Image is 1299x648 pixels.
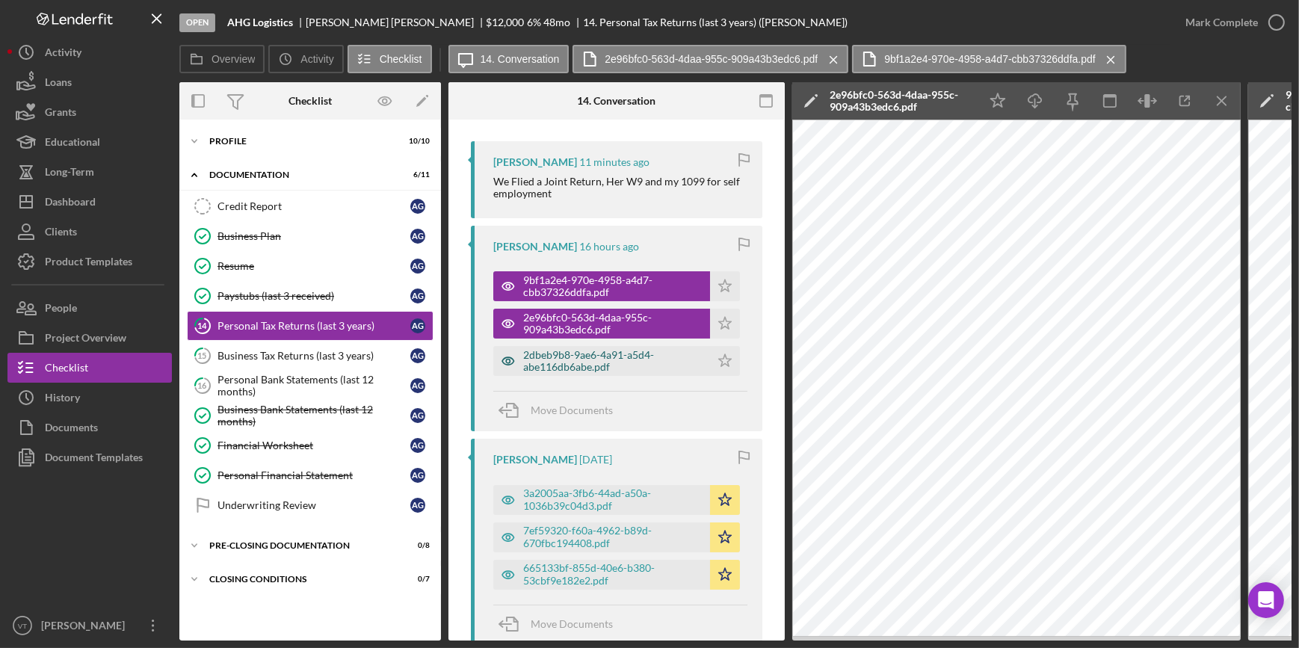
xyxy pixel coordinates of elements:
div: 3a2005aa-3fb6-44ad-a50a-1036b39c04d3.pdf [523,487,703,511]
div: 48 mo [543,16,570,28]
div: [PERSON_NAME] [37,611,135,644]
a: ResumeAG [187,251,433,281]
div: A G [410,229,425,244]
div: [PERSON_NAME] [493,156,577,168]
div: We Flied a Joint Return, Her W9 and my 1099 for self employment [493,176,747,200]
div: Loans [45,67,72,101]
div: History [45,383,80,416]
a: Product Templates [7,247,172,277]
div: [PERSON_NAME] [PERSON_NAME] [306,16,487,28]
div: Documentation [209,170,392,179]
div: A G [410,259,425,274]
button: Move Documents [493,605,628,643]
button: Checklist [348,45,432,73]
label: 9bf1a2e4-970e-4958-a4d7-cbb37326ddfa.pdf [884,53,1096,65]
div: Long-Term [45,157,94,191]
time: 2025-10-01 14:00 [579,156,649,168]
button: Move Documents [493,392,628,429]
div: Document Templates [45,442,143,476]
div: Checklist [289,95,332,107]
div: [PERSON_NAME] [493,241,577,253]
div: Project Overview [45,323,126,357]
button: 9bf1a2e4-970e-4958-a4d7-cbb37326ddfa.pdf [493,271,740,301]
div: A G [410,378,425,393]
div: 2e96bfc0-563d-4daa-955c-909a43b3edc6.pdf [830,89,972,113]
div: Personal Bank Statements (last 12 months) [217,374,410,398]
button: Document Templates [7,442,172,472]
div: 9bf1a2e4-970e-4958-a4d7-cbb37326ddfa.pdf [523,274,703,298]
div: A G [410,468,425,483]
b: AHG Logistics [227,16,293,28]
div: A G [410,408,425,423]
div: A G [410,498,425,513]
div: 2e96bfc0-563d-4daa-955c-909a43b3edc6.pdf [523,312,703,336]
div: 665133bf-855d-40e6-b380-53cbf9e182e2.pdf [523,562,703,586]
div: Resume [217,260,410,272]
div: Paystubs (last 3 received) [217,290,410,302]
button: Project Overview [7,323,172,353]
div: Pre-Closing Documentation [209,541,392,550]
div: 0 / 8 [403,541,430,550]
a: Dashboard [7,187,172,217]
div: [PERSON_NAME] [493,454,577,466]
div: Underwriting Review [217,499,410,511]
tspan: 14 [198,321,208,330]
div: 7ef59320-f60a-4962-b89d-670fbc194408.pdf [523,525,703,549]
button: Long-Term [7,157,172,187]
button: Loans [7,67,172,97]
button: 2e96bfc0-563d-4daa-955c-909a43b3edc6.pdf [573,45,848,73]
time: 2025-09-29 15:59 [579,454,612,466]
button: 14. Conversation [448,45,570,73]
div: Personal Tax Returns (last 3 years) [217,320,410,332]
button: 7ef59320-f60a-4962-b89d-670fbc194408.pdf [493,522,740,552]
button: Checklist [7,353,172,383]
button: 2dbeb9b8-9ae6-4a91-a5d4-abe116db6abe.pdf [493,346,740,376]
a: Credit ReportAG [187,191,433,221]
div: Checklist [45,353,88,386]
div: A G [410,199,425,214]
label: 2e96bfc0-563d-4daa-955c-909a43b3edc6.pdf [605,53,818,65]
a: 15Business Tax Returns (last 3 years)AG [187,341,433,371]
label: 14. Conversation [481,53,560,65]
div: 2dbeb9b8-9ae6-4a91-a5d4-abe116db6abe.pdf [523,349,703,373]
button: 9bf1a2e4-970e-4958-a4d7-cbb37326ddfa.pdf [852,45,1126,73]
div: Product Templates [45,247,132,280]
div: A G [410,438,425,453]
label: Checklist [380,53,422,65]
div: Documents [45,413,98,446]
span: $12,000 [487,16,525,28]
tspan: 16 [198,380,208,390]
text: VT [18,622,27,630]
button: Educational [7,127,172,157]
button: History [7,383,172,413]
div: 14. Personal Tax Returns (last 3 years) ([PERSON_NAME]) [583,16,848,28]
button: 665133bf-855d-40e6-b380-53cbf9e182e2.pdf [493,560,740,590]
button: Activity [7,37,172,67]
button: Documents [7,413,172,442]
div: People [45,293,77,327]
div: Activity [45,37,81,71]
div: Credit Report [217,200,410,212]
div: Business Plan [217,230,410,242]
div: Financial Worksheet [217,439,410,451]
div: 6 % [527,16,541,28]
button: Clients [7,217,172,247]
div: 6 / 11 [403,170,430,179]
a: Business PlanAG [187,221,433,251]
div: 10 / 10 [403,137,430,146]
div: Mark Complete [1185,7,1258,37]
button: 3a2005aa-3fb6-44ad-a50a-1036b39c04d3.pdf [493,485,740,515]
div: 0 / 7 [403,575,430,584]
button: Overview [179,45,265,73]
button: Grants [7,97,172,127]
button: People [7,293,172,323]
div: A G [410,318,425,333]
